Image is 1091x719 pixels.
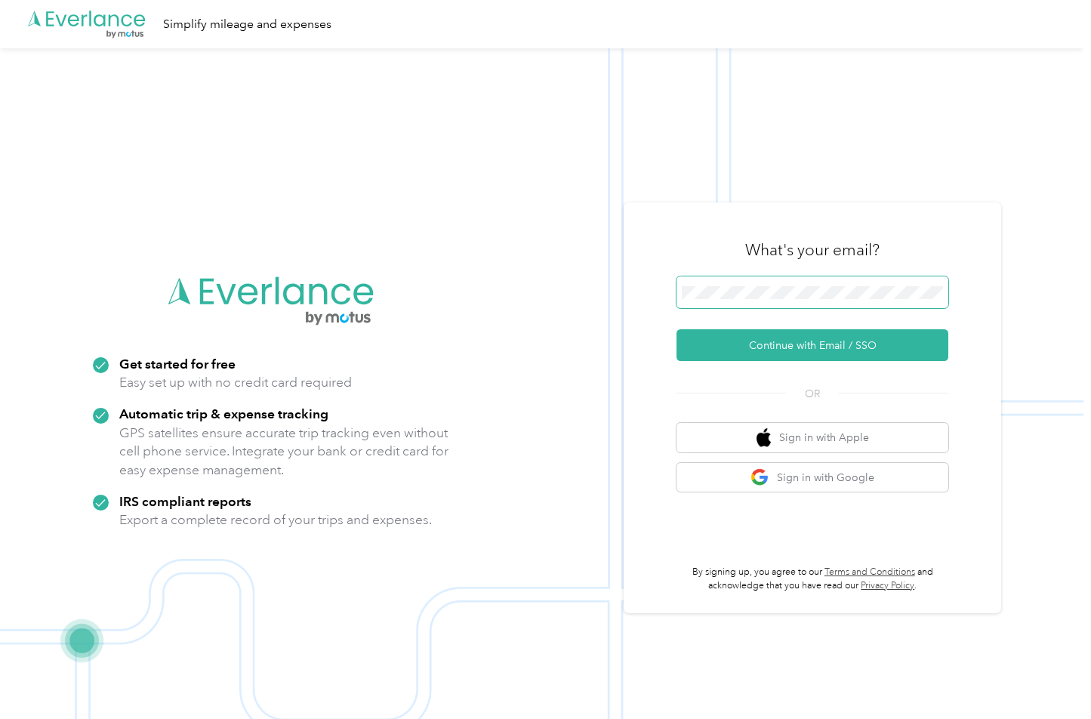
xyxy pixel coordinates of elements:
img: google logo [750,468,769,487]
button: apple logoSign in with Apple [676,423,948,452]
span: OR [786,386,839,402]
p: By signing up, you agree to our and acknowledge that you have read our . [676,566,948,592]
strong: Get started for free [119,356,236,372]
button: Continue with Email / SSO [676,329,948,361]
p: Export a complete record of your trips and expenses. [119,511,432,529]
button: google logoSign in with Google [676,463,948,492]
strong: Automatic trip & expense tracking [119,406,328,421]
div: Simplify mileage and expenses [163,15,331,34]
strong: IRS compliant reports [119,493,251,509]
a: Terms and Conditions [824,566,915,578]
a: Privacy Policy [861,580,914,591]
h3: What's your email? [745,239,880,261]
p: Easy set up with no credit card required [119,373,352,392]
img: apple logo [757,428,772,447]
p: GPS satellites ensure accurate trip tracking even without cell phone service. Integrate your bank... [119,424,449,480]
